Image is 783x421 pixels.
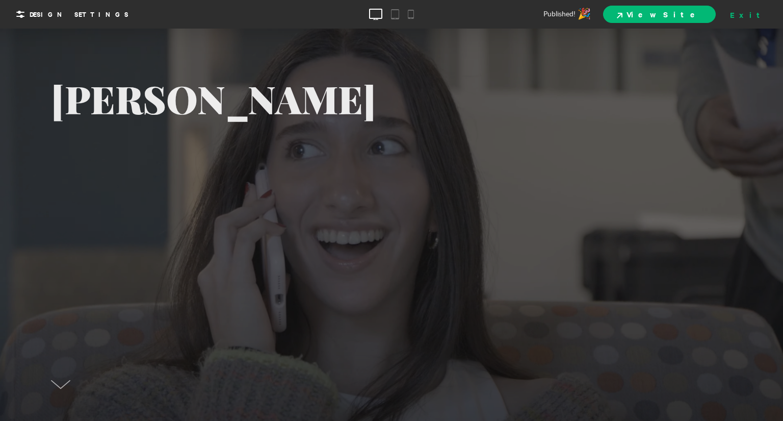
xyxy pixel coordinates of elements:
a: View Site [603,6,716,23]
span: [PERSON_NAME] [51,44,376,95]
span: View Site [617,9,702,19]
div: Exit [726,7,771,22]
span: Design Settings [30,10,128,19]
p: Published! [543,9,591,20]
